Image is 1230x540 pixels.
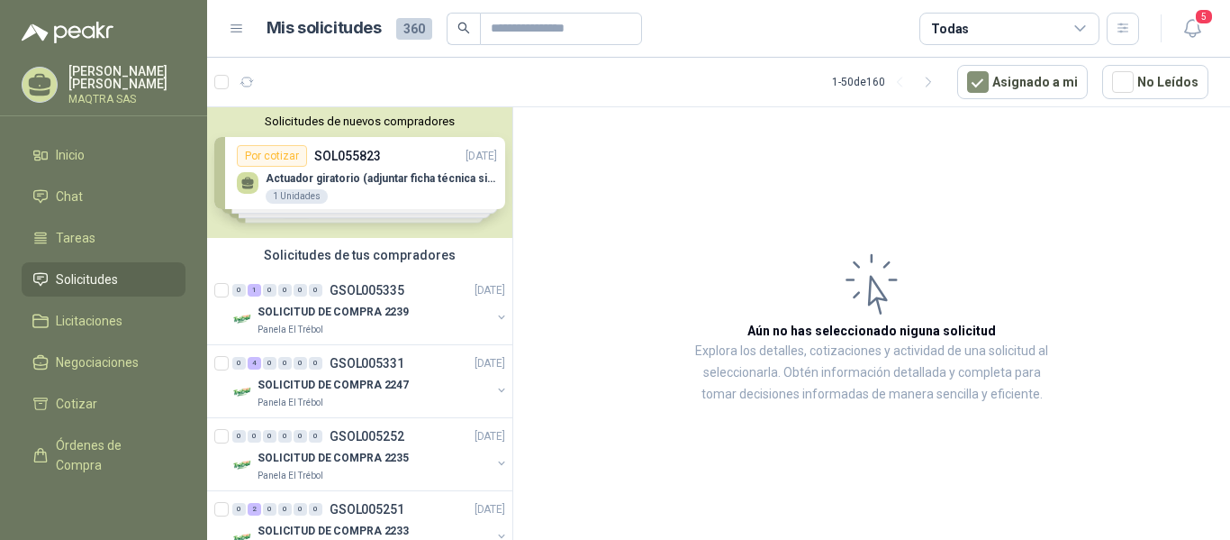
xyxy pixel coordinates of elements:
div: 0 [309,284,322,297]
p: [DATE] [475,501,505,518]
p: GSOL005252 [330,430,404,443]
a: Tareas [22,221,185,255]
p: [DATE] [475,282,505,299]
div: 0 [294,503,307,516]
div: 0 [309,430,322,443]
div: 0 [232,357,246,370]
p: Panela El Trébol [258,323,323,337]
a: Chat [22,179,185,214]
div: 0 [278,503,292,516]
img: Logo peakr [22,22,113,43]
span: Negociaciones [56,352,139,372]
a: Licitaciones [22,304,185,338]
p: [DATE] [475,428,505,445]
div: 0 [309,503,322,516]
p: SOLICITUD DE COMPRA 2239 [258,304,409,321]
p: Panela El Trébol [258,469,323,483]
span: Cotizar [56,394,97,414]
p: GSOL005251 [330,503,404,516]
div: 1 [248,284,261,297]
img: Company Logo [232,381,254,403]
div: 2 [248,503,261,516]
p: [DATE] [475,355,505,372]
span: Órdenes de Compra [56,435,168,475]
p: SOLICITUD DE COMPRA 2235 [258,450,409,467]
p: MAQTRA SAS [68,94,185,105]
div: 0 [263,430,276,443]
button: Solicitudes de nuevos compradores [214,114,505,128]
p: SOLICITUD DE COMPRA 2233 [258,523,409,540]
div: 0 [278,430,292,443]
img: Company Logo [232,308,254,330]
button: 5 [1176,13,1208,45]
a: Cotizar [22,387,185,421]
a: 0 0 0 0 0 0 GSOL005252[DATE] Company LogoSOLICITUD DE COMPRA 2235Panela El Trébol [232,426,509,483]
div: Solicitudes de tus compradores [207,238,512,272]
p: GSOL005331 [330,357,404,370]
p: SOLICITUD DE COMPRA 2247 [258,377,409,394]
div: 0 [248,430,261,443]
a: Solicitudes [22,262,185,297]
p: [PERSON_NAME] [PERSON_NAME] [68,65,185,90]
span: 5 [1194,8,1214,25]
button: Asignado a mi [957,65,1088,99]
div: 0 [294,430,307,443]
h1: Mis solicitudes [267,15,382,41]
span: Chat [56,187,83,206]
span: 360 [396,18,432,40]
span: Tareas [56,228,95,248]
h3: Aún no has seleccionado niguna solicitud [747,321,996,341]
a: Órdenes de Compra [22,428,185,482]
div: 4 [248,357,261,370]
span: Solicitudes [56,270,118,289]
div: 1 - 50 de 160 [832,68,943,96]
p: GSOL005335 [330,284,404,297]
p: Explora los detalles, cotizaciones y actividad de una solicitud al seleccionarla. Obtén informaci... [693,341,1050,406]
div: 0 [309,357,322,370]
div: 0 [263,357,276,370]
div: 0 [294,357,307,370]
a: Inicio [22,138,185,172]
p: Panela El Trébol [258,396,323,410]
div: 0 [232,503,246,516]
div: 0 [294,284,307,297]
a: 0 4 0 0 0 0 GSOL005331[DATE] Company LogoSOLICITUD DE COMPRA 2247Panela El Trébol [232,352,509,410]
div: Todas [931,19,969,39]
div: Solicitudes de nuevos compradoresPor cotizarSOL055823[DATE] Actuador giratorio (adjuntar ficha té... [207,107,512,238]
span: Inicio [56,145,85,165]
button: No Leídos [1102,65,1208,99]
div: 0 [232,284,246,297]
div: 0 [232,430,246,443]
span: search [457,22,470,34]
img: Company Logo [232,454,254,476]
a: Negociaciones [22,345,185,380]
div: 0 [263,284,276,297]
div: 0 [278,284,292,297]
span: Licitaciones [56,311,122,331]
a: 0 1 0 0 0 0 GSOL005335[DATE] Company LogoSOLICITUD DE COMPRA 2239Panela El Trébol [232,279,509,337]
div: 0 [278,357,292,370]
div: 0 [263,503,276,516]
a: Remisiones [22,490,185,524]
